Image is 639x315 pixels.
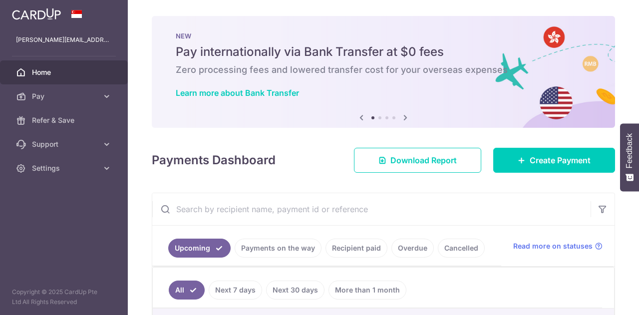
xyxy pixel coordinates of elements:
[620,123,639,191] button: Feedback - Show survey
[530,154,591,166] span: Create Payment
[32,163,98,173] span: Settings
[493,148,615,173] a: Create Payment
[169,281,205,300] a: All
[12,8,61,20] img: CardUp
[513,241,593,251] span: Read more on statuses
[625,133,634,168] span: Feedback
[32,67,98,77] span: Home
[176,88,299,98] a: Learn more about Bank Transfer
[513,241,603,251] a: Read more on statuses
[32,139,98,149] span: Support
[328,281,406,300] a: More than 1 month
[16,35,112,45] p: [PERSON_NAME][EMAIL_ADDRESS][DOMAIN_NAME]
[266,281,324,300] a: Next 30 days
[168,239,231,258] a: Upcoming
[176,64,591,76] h6: Zero processing fees and lowered transfer cost for your overseas expenses
[32,91,98,101] span: Pay
[209,281,262,300] a: Next 7 days
[152,16,615,128] img: Bank transfer banner
[325,239,387,258] a: Recipient paid
[438,239,485,258] a: Cancelled
[176,44,591,60] h5: Pay internationally via Bank Transfer at $0 fees
[391,239,434,258] a: Overdue
[152,151,276,169] h4: Payments Dashboard
[176,32,591,40] p: NEW
[235,239,321,258] a: Payments on the way
[390,154,457,166] span: Download Report
[354,148,481,173] a: Download Report
[32,115,98,125] span: Refer & Save
[152,193,591,225] input: Search by recipient name, payment id or reference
